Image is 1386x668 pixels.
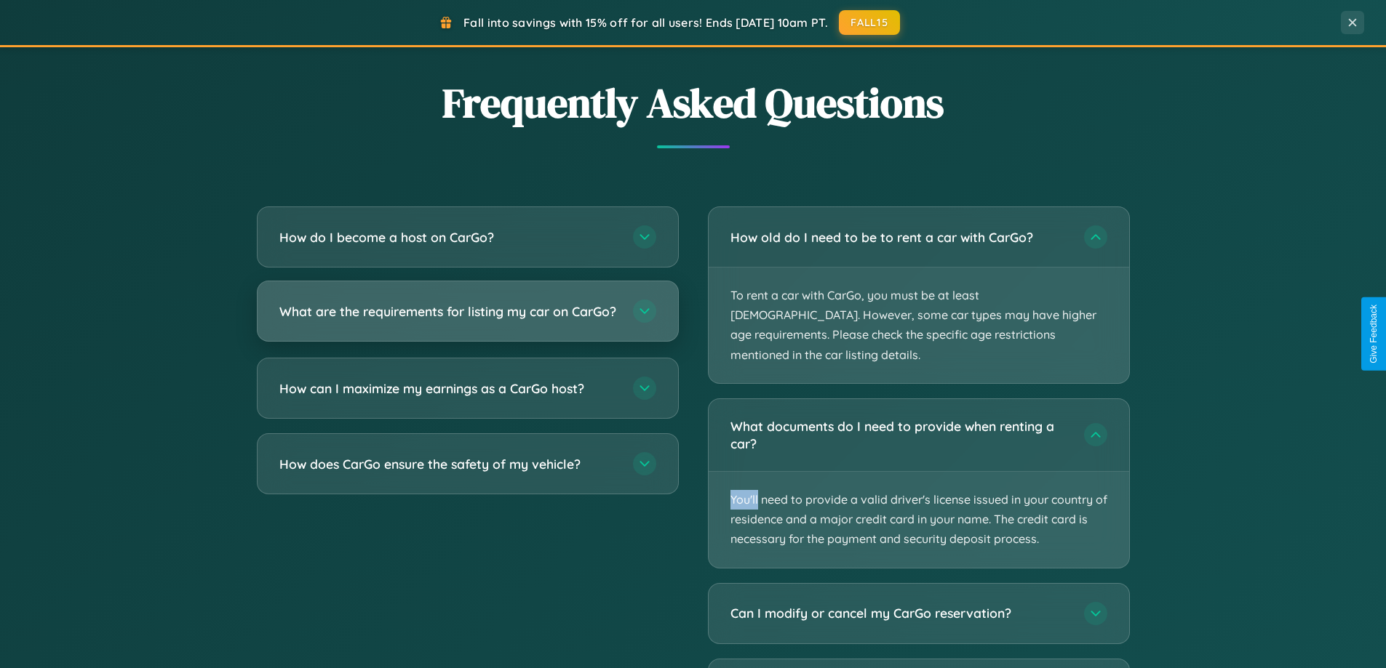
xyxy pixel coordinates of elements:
[279,228,618,246] h3: How do I become a host on CarGo?
[463,15,828,30] span: Fall into savings with 15% off for all users! Ends [DATE] 10am PT.
[709,472,1129,568] p: You'll need to provide a valid driver's license issued in your country of residence and a major c...
[709,267,1129,383] p: To rent a car with CarGo, you must be at least [DEMOGRAPHIC_DATA]. However, some car types may ha...
[279,455,618,473] h3: How does CarGo ensure the safety of my vehicle?
[279,302,618,321] h3: What are the requirements for listing my car on CarGo?
[730,228,1070,246] h3: How old do I need to be to rent a car with CarGo?
[279,379,618,398] h3: How can I maximize my earnings as a CarGo host?
[730,417,1070,453] h3: What documents do I need to provide when renting a car?
[730,604,1070,622] h3: Can I modify or cancel my CarGo reservation?
[1369,305,1379,363] div: Give Feedback
[839,10,900,35] button: FALL15
[257,75,1130,131] h2: Frequently Asked Questions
